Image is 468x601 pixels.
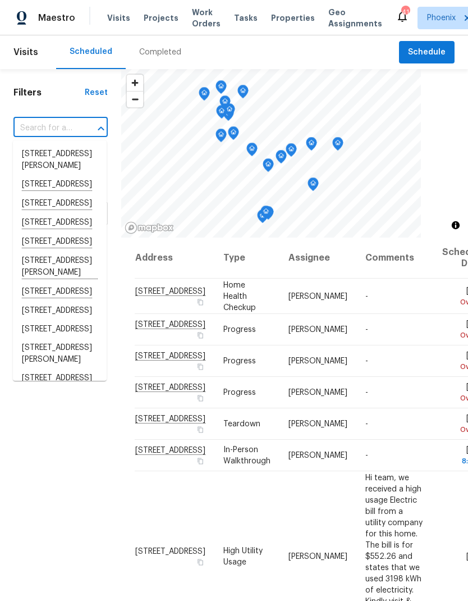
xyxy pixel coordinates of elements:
[195,557,205,567] button: Copy Address
[144,12,178,24] span: Projects
[223,547,263,566] span: High Utility Usage
[288,389,347,397] span: [PERSON_NAME]
[70,46,112,57] div: Scheduled
[365,420,368,428] span: -
[195,425,205,435] button: Copy Address
[332,137,343,154] div: Map marker
[288,357,347,365] span: [PERSON_NAME]
[365,357,368,365] span: -
[246,143,258,160] div: Map marker
[195,393,205,403] button: Copy Address
[13,302,107,320] li: [STREET_ADDRESS]
[288,326,347,334] span: [PERSON_NAME]
[234,14,258,22] span: Tasks
[192,7,221,29] span: Work Orders
[215,129,227,146] div: Map marker
[13,339,107,369] li: [STREET_ADDRESS][PERSON_NAME]
[401,7,409,18] div: 41
[427,12,456,24] span: Phoenix
[237,85,249,102] div: Map marker
[135,547,205,555] span: [STREET_ADDRESS]
[286,143,297,161] div: Map marker
[195,297,205,307] button: Copy Address
[365,452,368,459] span: -
[199,87,210,104] div: Map marker
[223,357,256,365] span: Progress
[408,45,446,60] span: Schedule
[195,330,205,340] button: Copy Address
[365,292,368,300] span: -
[107,12,130,24] span: Visits
[328,7,382,29] span: Geo Assignments
[195,456,205,466] button: Copy Address
[306,137,317,154] div: Map marker
[223,446,270,465] span: In-Person Walkthrough
[195,362,205,372] button: Copy Address
[135,238,214,279] th: Address
[127,75,143,91] button: Zoom in
[365,389,368,397] span: -
[13,40,38,65] span: Visits
[223,420,260,428] span: Teardown
[214,238,279,279] th: Type
[356,238,433,279] th: Comments
[449,218,462,232] button: Toggle attribution
[223,281,256,311] span: Home Health Checkup
[93,121,109,136] button: Close
[288,420,347,428] span: [PERSON_NAME]
[127,92,143,107] span: Zoom out
[13,369,107,399] li: [STREET_ADDRESS][PERSON_NAME]
[260,206,272,223] div: Map marker
[288,292,347,300] span: [PERSON_NAME]
[219,95,231,113] div: Map marker
[85,87,108,98] div: Reset
[279,238,356,279] th: Assignee
[125,221,174,234] a: Mapbox homepage
[271,12,315,24] span: Properties
[288,552,347,560] span: [PERSON_NAME]
[263,158,274,176] div: Map marker
[223,326,256,334] span: Progress
[139,47,181,58] div: Completed
[452,219,459,231] span: Toggle attribution
[257,210,268,227] div: Map marker
[288,452,347,459] span: [PERSON_NAME]
[365,326,368,334] span: -
[223,389,256,397] span: Progress
[308,177,319,195] div: Map marker
[13,320,107,339] li: [STREET_ADDRESS]
[13,145,107,175] li: [STREET_ADDRESS][PERSON_NAME]
[228,126,239,144] div: Map marker
[13,87,85,98] h1: Filters
[38,12,75,24] span: Maestro
[399,41,455,64] button: Schedule
[13,120,76,137] input: Search for an address...
[121,69,421,238] canvas: Map
[216,105,227,122] div: Map marker
[127,91,143,107] button: Zoom out
[215,80,227,98] div: Map marker
[276,150,287,167] div: Map marker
